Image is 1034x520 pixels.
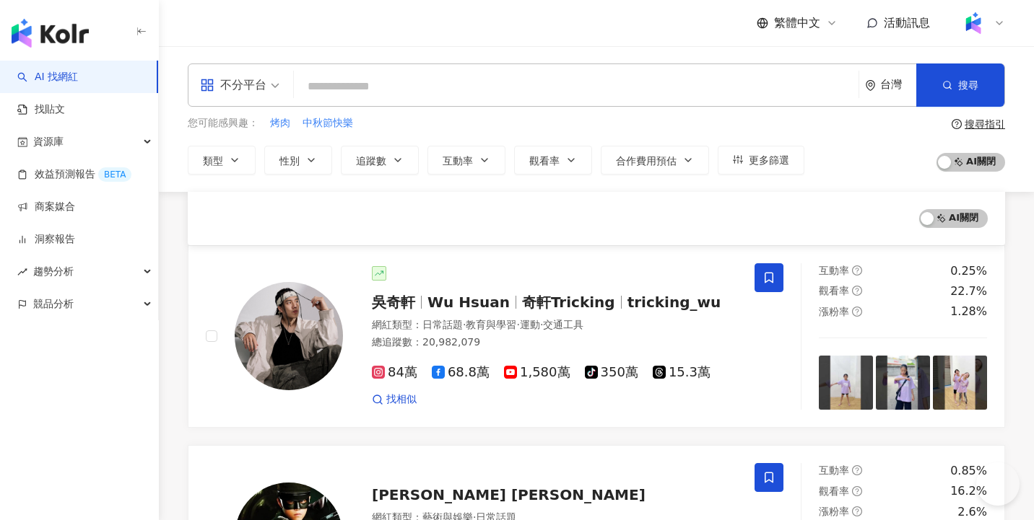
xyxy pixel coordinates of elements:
[819,356,873,410] img: post-image
[950,263,987,279] div: 0.25%
[933,356,987,410] img: post-image
[884,16,930,30] span: 活動訊息
[270,116,290,131] span: 烤肉
[819,306,849,317] span: 漲粉率
[200,74,266,97] div: 不分平台
[466,319,516,330] span: 教育與學習
[520,319,540,330] span: 運動
[372,335,737,350] div: 總追蹤數 ： 20,982,079
[852,465,862,475] span: question-circle
[33,288,74,320] span: 競品分析
[653,365,711,380] span: 15.3萬
[774,15,820,31] span: 繁體中文
[372,392,417,407] a: 找相似
[33,255,74,288] span: 趨勢分析
[852,265,862,276] span: question-circle
[372,365,417,380] span: 84萬
[235,282,343,390] img: KOL Avatar
[880,79,916,91] div: 台灣
[17,167,131,182] a: 效益預測報告BETA
[264,146,332,175] button: 性別
[341,146,419,175] button: 追蹤數
[540,319,543,330] span: ·
[585,365,638,380] span: 350萬
[952,119,962,129] span: question-circle
[200,78,214,92] span: appstore
[427,294,510,311] span: Wu Hsuan
[188,146,256,175] button: 類型
[188,245,1005,428] a: KOL Avatar吳奇軒Wu Hsuan奇軒Trickingtricking_wu網紅類型：日常話題·教育與學習·運動·交通工具總追蹤數：20,982,07984萬68.8萬1,580萬350...
[17,102,65,117] a: 找貼文
[422,319,463,330] span: 日常話題
[865,80,876,91] span: environment
[976,462,1020,506] iframe: Help Scout Beacon - Open
[819,506,849,517] span: 漲粉率
[852,286,862,296] span: question-circle
[957,504,987,520] div: 2.6%
[916,63,1004,107] button: 搜尋
[965,118,1005,130] div: 搜尋指引
[443,155,473,167] span: 互動率
[950,283,987,299] div: 22.7%
[33,125,64,158] span: 資源庫
[356,155,386,167] span: 追蹤數
[852,307,862,317] span: question-circle
[504,365,570,380] span: 1,580萬
[372,294,415,311] span: 吳奇軒
[269,115,291,131] button: 烤肉
[372,486,646,503] span: [PERSON_NAME] [PERSON_NAME]
[950,463,987,479] div: 0.85%
[279,155,300,167] span: 性別
[17,232,75,247] a: 洞察報告
[17,70,78,84] a: searchAI 找網紅
[627,294,721,311] span: tricking_wu
[950,304,987,320] div: 1.28%
[302,115,354,131] button: 中秋節快樂
[958,79,978,91] span: 搜尋
[852,486,862,496] span: question-circle
[516,319,519,330] span: ·
[819,285,849,296] span: 觀看率
[432,365,490,380] span: 68.8萬
[718,146,804,175] button: 更多篩選
[303,116,353,131] span: 中秋節快樂
[522,294,615,311] span: 奇軒Tricking
[876,356,930,410] img: post-image
[950,483,987,499] div: 16.2%
[749,154,789,166] span: 更多篩選
[960,9,987,37] img: Kolr%20app%20icon%20%281%29.png
[543,319,583,330] span: 交通工具
[17,267,27,277] span: rise
[819,464,849,476] span: 互動率
[12,19,89,48] img: logo
[819,485,849,497] span: 觀看率
[17,200,75,214] a: 商案媒合
[601,146,709,175] button: 合作費用預估
[372,318,737,332] div: 網紅類型 ：
[463,319,466,330] span: ·
[188,116,258,131] span: 您可能感興趣：
[616,155,677,167] span: 合作費用預估
[427,146,505,175] button: 互動率
[514,146,592,175] button: 觀看率
[529,155,560,167] span: 觀看率
[203,155,223,167] span: 類型
[819,265,849,276] span: 互動率
[852,506,862,516] span: question-circle
[386,392,417,407] span: 找相似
